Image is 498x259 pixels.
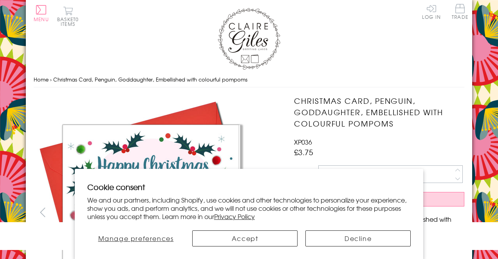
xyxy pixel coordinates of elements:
span: Trade [452,4,468,19]
a: Home [34,76,49,83]
nav: breadcrumbs [34,72,464,88]
button: prev [34,203,51,221]
a: Trade [452,4,468,21]
a: Privacy Policy [214,212,255,221]
button: Manage preferences [87,230,184,246]
p: We and our partners, including Shopify, use cookies and other technologies to personalize your ex... [87,196,411,220]
h2: Cookie consent [87,181,411,192]
button: Menu [34,5,49,22]
a: Log In [422,4,441,19]
button: Decline [305,230,411,246]
img: Claire Giles Greetings Cards [218,8,280,70]
span: Manage preferences [98,234,174,243]
span: XP036 [294,137,312,147]
span: Menu [34,16,49,23]
span: £3.75 [294,147,313,158]
button: Basket0 items [57,6,79,26]
span: › [50,76,52,83]
span: Christmas Card, Penguin, Goddaughter, Embellished with colourful pompoms [53,76,247,83]
button: Accept [192,230,298,246]
span: 0 items [61,16,79,27]
h1: Christmas Card, Penguin, Goddaughter, Embellished with colourful pompoms [294,95,464,129]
